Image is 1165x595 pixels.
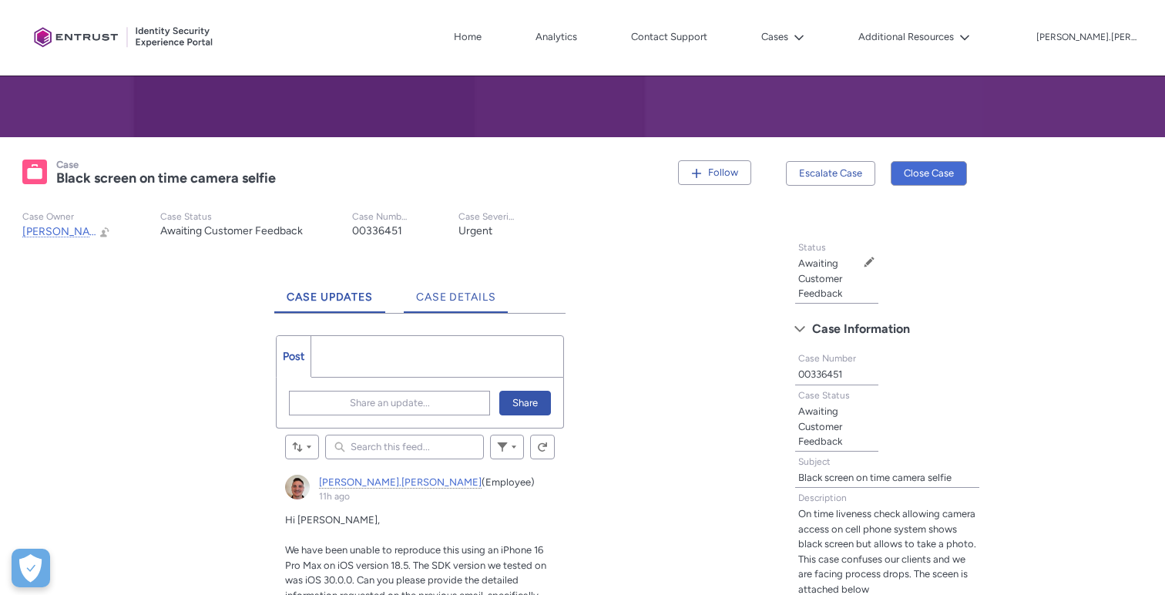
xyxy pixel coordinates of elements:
[458,211,515,223] p: Case Severity
[22,225,197,238] span: [PERSON_NAME].[PERSON_NAME]
[798,257,842,299] lightning-formatted-text: Awaiting Customer Feedback
[798,242,826,253] span: Status
[798,492,847,503] span: Description
[458,224,492,237] lightning-formatted-text: Urgent
[319,491,350,502] a: 11h ago
[277,336,311,377] a: Post
[627,25,711,49] a: Contact Support
[274,271,385,313] a: Case Updates
[532,25,581,49] a: Analytics, opens in new tab
[798,390,850,401] span: Case Status
[1036,29,1137,44] button: User Profile gagik.baghdasaryan
[404,271,509,313] a: Case Details
[283,350,304,363] span: Post
[352,224,402,237] lightning-formatted-text: 00336451
[350,392,430,415] span: Share an update...
[285,514,380,526] span: Hi [PERSON_NAME],
[482,476,535,488] span: (Employee)
[285,475,310,499] img: External User - mike.freiermuth (null)
[99,225,111,238] button: Change Owner
[678,160,751,185] button: Follow
[276,335,563,429] div: Chatter Publisher
[12,549,50,587] button: Open Preferences
[289,391,489,415] button: Share an update...
[798,405,842,447] lightning-formatted-text: Awaiting Customer Feedback
[56,159,79,170] records-entity-label: Case
[352,211,409,223] p: Case Number
[319,476,482,489] a: [PERSON_NAME].[PERSON_NAME]
[450,25,485,49] a: Home
[1036,32,1136,43] p: [PERSON_NAME].[PERSON_NAME]
[708,166,738,178] span: Follow
[891,161,967,186] button: Close Case
[499,391,551,415] button: Share
[287,291,373,304] span: Case Updates
[787,317,988,341] button: Case Information
[798,456,831,467] span: Subject
[160,224,303,237] lightning-formatted-text: Awaiting Customer Feedback
[160,211,303,223] p: Case Status
[757,25,808,49] button: Cases
[56,170,276,187] lightning-formatted-text: Black screen on time camera selfie
[285,475,310,499] div: mike.freiermuth
[22,211,111,223] p: Case Owner
[854,25,974,49] button: Additional Resources
[12,549,50,587] div: Cookie Preferences
[786,161,875,186] button: Escalate Case
[530,435,555,459] button: Refresh this feed
[325,435,483,459] input: Search this feed...
[863,256,875,268] button: Edit Status
[512,392,538,415] span: Share
[812,318,910,341] span: Case Information
[798,472,952,483] lightning-formatted-text: Black screen on time camera selfie
[798,368,842,380] lightning-formatted-text: 00336451
[798,353,856,364] span: Case Number
[416,291,496,304] span: Case Details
